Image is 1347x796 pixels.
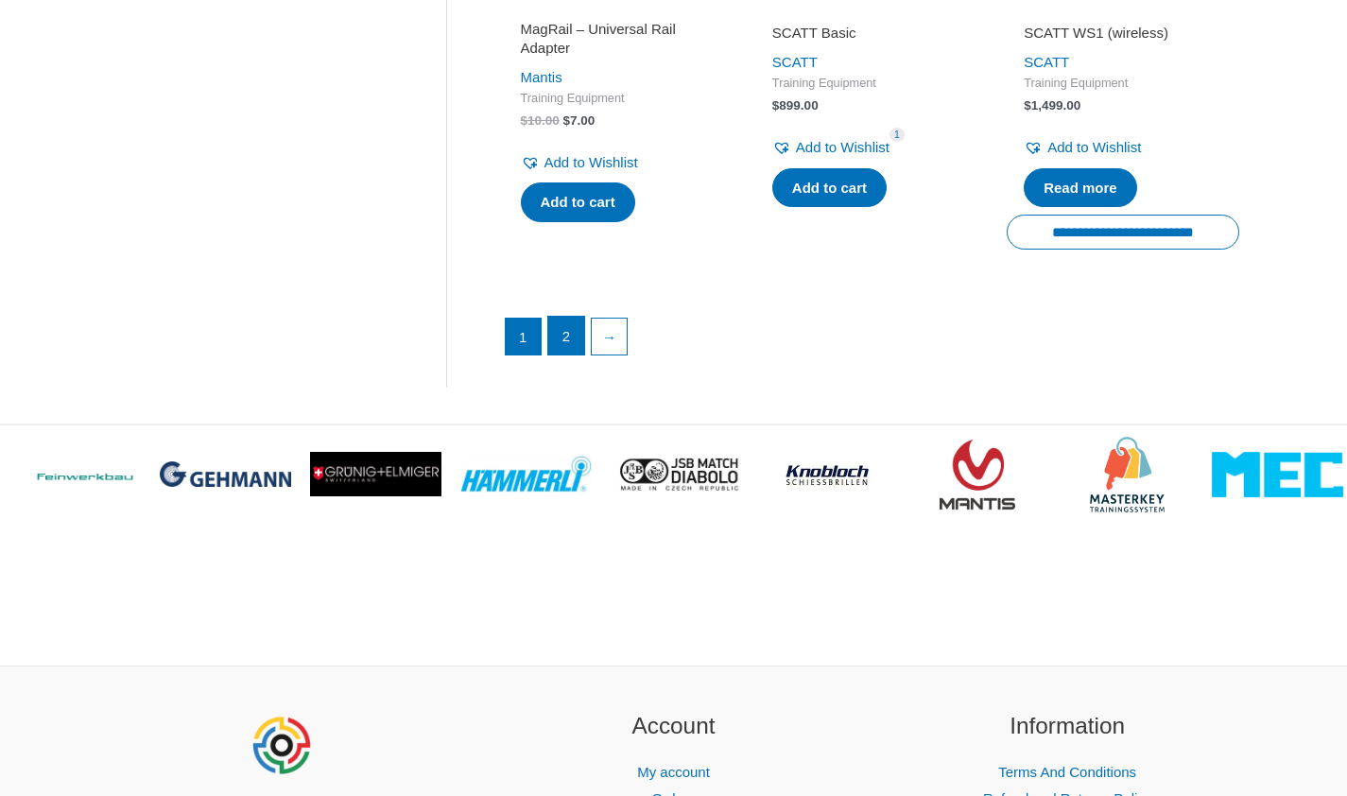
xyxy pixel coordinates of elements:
[1024,76,1222,92] span: Training Equipment
[1024,54,1069,70] a: SCATT
[894,709,1241,744] h2: Information
[998,764,1136,780] a: Terms And Conditions
[521,149,638,176] a: Add to Wishlist
[1024,24,1222,43] h2: SCATT WS1 (wireless)
[796,139,889,155] span: Add to Wishlist
[637,764,710,780] a: My account
[772,98,780,112] span: $
[1047,139,1141,155] span: Add to Wishlist
[772,134,889,161] a: Add to Wishlist
[1024,134,1141,161] a: Add to Wishlist
[1024,168,1137,208] a: Read more about “SCATT WS1 (wireless)”
[521,20,719,64] a: MagRail – Universal Rail Adapter
[521,182,635,222] a: Add to cart: “MagRail - Universal Rail Adapter”
[1024,98,1031,112] span: $
[772,24,971,43] h2: SCATT Basic
[772,54,818,70] a: SCATT
[772,98,819,112] bdi: 899.00
[1024,24,1222,49] a: SCATT WS1 (wireless)
[563,113,571,128] span: $
[500,709,847,744] h2: Account
[592,319,628,355] a: →
[544,154,638,170] span: Add to Wishlist
[521,20,719,57] h2: MagRail – Universal Rail Adapter
[772,24,971,49] a: SCATT Basic
[563,113,596,128] bdi: 7.00
[889,128,905,142] span: 1
[772,168,887,208] a: Add to cart: “SCATT Basic”
[504,316,1240,365] nav: Product Pagination
[1024,98,1080,112] bdi: 1,499.00
[521,91,719,107] span: Training Equipment
[521,113,528,128] span: $
[521,113,560,128] bdi: 10.00
[772,76,971,92] span: Training Equipment
[506,319,542,355] span: Page 1
[548,317,584,355] a: Page 2
[521,69,562,85] a: Mantis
